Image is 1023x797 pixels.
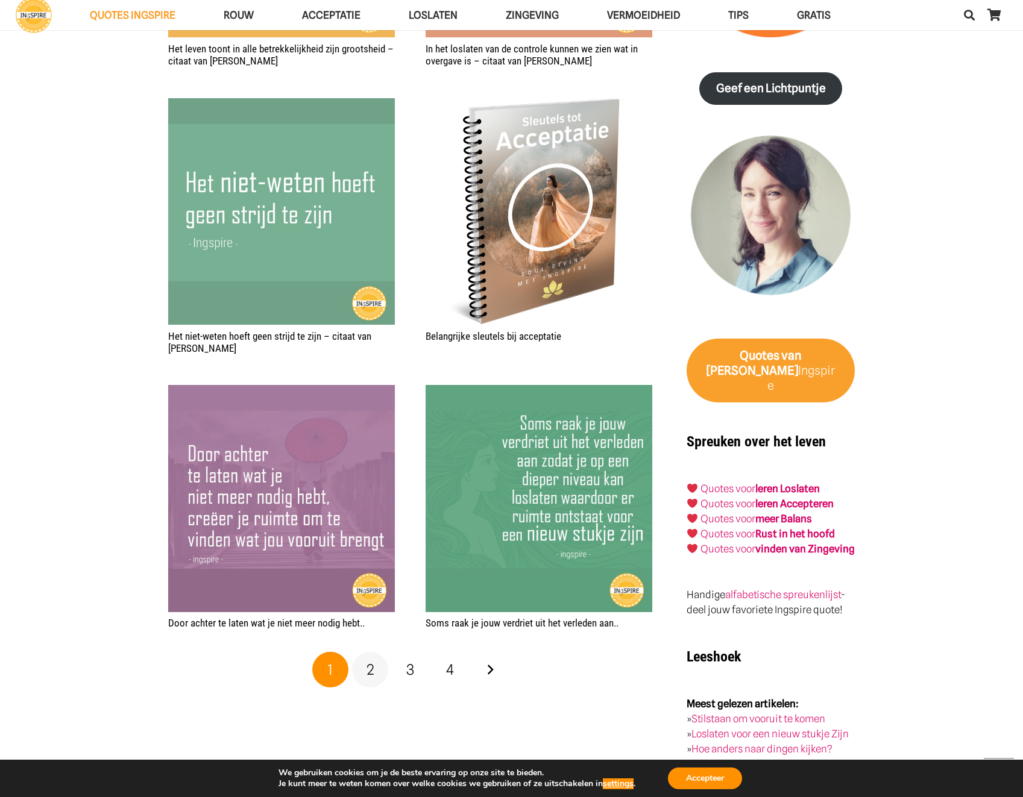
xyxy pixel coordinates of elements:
a: In het loslaten van de controle kunnen we zien wat in overgave is – citaat van [PERSON_NAME] [426,43,638,67]
p: Je kunt meer te weten komen over welke cookies we gebruiken of ze uitschakelen in . [279,778,635,789]
span: Loslaten [409,9,458,21]
strong: Spreuken over het leven [687,433,826,450]
strong: Rust in het hoofd [755,528,835,540]
a: Terug naar top [984,758,1014,788]
img: ❤ [687,543,697,554]
strong: vinden van Zingeving [755,543,855,555]
p: We gebruiken cookies om je de beste ervaring op onze site te bieden. [279,767,635,778]
a: Quotes voor [700,483,755,495]
a: Belangrijke sleutels bij acceptatie [426,99,652,111]
p: » » » [687,696,855,757]
span: GRATIS [797,9,831,21]
a: Pagina 4 [432,652,468,688]
a: Loslaten voor een nieuw stukje Zijn [691,728,849,740]
a: Pagina 2 [352,652,388,688]
strong: Leeshoek [687,648,741,665]
span: Acceptatie [302,9,360,21]
a: Door achter te laten wat je niet meer nodig hebt.. [168,386,395,398]
a: Door achter te laten wat je niet meer nodig hebt.. [168,617,365,629]
span: 2 [367,661,374,678]
a: Quotes voor [700,498,755,510]
a: Quotes van [PERSON_NAME]Ingspire [687,339,855,402]
a: leren Loslaten [755,483,820,495]
span: 3 [406,661,414,678]
a: Soms raak je jouw verdriet uit het verleden aan.. [426,386,652,398]
a: Belangrijke sleutels bij acceptatie [426,330,561,342]
span: Zingeving [506,9,559,21]
a: Quotes voormeer Balans [700,513,812,525]
a: Het leven toont in alle betrekkelijkheid zijn grootsheid – citaat van [PERSON_NAME] [168,43,394,67]
a: Hoe anders naar dingen kijken? [691,743,833,755]
span: 1 [327,661,333,678]
a: Het niet-weten hoeft geen strijd te zijn – citaat van Ingspire [168,99,395,111]
img: ❤ [687,498,697,508]
a: Stilstaan om vooruit te komen [691,713,825,725]
a: leren Accepteren [755,498,834,510]
img: ❤ [687,483,697,493]
span: VERMOEIDHEID [607,9,680,21]
img: ❤ [687,513,697,524]
span: QUOTES INGSPIRE [90,9,175,21]
span: 4 [446,661,454,678]
a: Quotes voorRust in het hoofd [700,528,835,540]
img: Inge Geertzen - schrijfster Ingspire.nl, markteer en handmassage therapeut [687,136,855,304]
a: Soms raak je jouw verdriet uit het verleden aan.. [426,617,619,629]
a: Quotes voorvinden van Zingeving [700,543,855,555]
img: Soms raak je jouw verdriet uit het verleden aan zo dat je op een dieper niveau kan loslaten waard... [426,385,652,611]
strong: meer Balans [755,513,812,525]
span: ROUW [224,9,254,21]
strong: Meest gelezen artikelen: [687,698,799,710]
a: alfabetische spreukenlijst [725,589,841,601]
strong: Quotes [740,348,779,363]
span: TIPS [728,9,749,21]
p: Handige - deel jouw favoriete Ingspire quote! [687,587,855,617]
a: Het niet-weten hoeft geen strijd te zijn – citaat van [PERSON_NAME] [168,330,371,354]
img: Leren accepteren hoe doe je dat? Alles over acceptatie in dit prachtige eboekje Sleutels tot Acce... [426,98,652,325]
span: Pagina 1 [312,652,348,688]
strong: van [PERSON_NAME] [707,348,802,378]
img: ❤ [687,528,697,539]
button: Accepteer [668,767,742,789]
img: Het niet-weten hoeft geen strijd te zijn - citaat van Ingspire door schrijfster Inge Geertzen bek... [168,98,395,325]
button: settings [603,778,634,789]
a: Pagina 3 [392,652,429,688]
a: Geef een Lichtpuntje [699,72,842,105]
strong: Geef een Lichtpuntje [716,81,826,95]
img: Citaat van Inge ingspire.nl wat jou vooruit kan helpen als je vastzit [168,385,395,611]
